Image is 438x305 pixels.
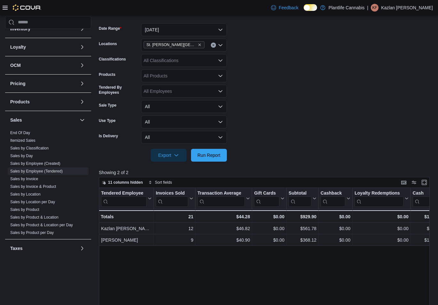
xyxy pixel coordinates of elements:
[354,236,409,244] div: $0.00
[10,80,25,87] h3: Pricing
[99,72,115,77] label: Products
[141,100,227,113] button: All
[289,236,316,244] div: $368.12
[10,99,77,105] button: Products
[10,146,49,150] a: Sales by Classification
[13,4,41,11] img: Cova
[10,215,59,220] a: Sales by Product & Location
[381,4,433,12] p: Kazlan [PERSON_NAME]
[101,190,147,196] div: Tendered Employee
[10,161,60,166] span: Sales by Employee (Created)
[10,223,73,227] a: Sales by Product & Location per Day
[10,222,73,228] span: Sales by Product & Location per Day
[254,190,284,206] button: Gift Cards
[155,180,172,185] span: Sort fields
[218,43,223,48] button: Open list of options
[367,4,369,12] p: |
[10,230,54,235] a: Sales by Product per Day
[156,213,193,221] div: 21
[10,80,77,87] button: Pricing
[99,169,433,176] p: Showing 2 of 2
[321,190,350,206] button: Cashback
[10,117,77,123] button: Sales
[5,129,91,239] div: Sales
[198,43,202,47] button: Remove St. Albert - Jensen Lakes from selection in this group
[321,225,350,232] div: $0.00
[78,43,86,51] button: Loyalty
[191,149,227,162] button: Run Report
[400,179,408,186] button: Keyboard shortcuts
[108,180,143,185] span: 11 columns hidden
[218,73,223,78] button: Open list of options
[197,190,245,206] div: Transaction Average
[101,213,152,221] div: Totals
[354,190,403,196] div: Loyalty Redemptions
[10,184,56,189] a: Sales by Invoice & Product
[99,103,116,108] label: Sale Type
[99,57,126,62] label: Classifications
[141,131,227,144] button: All
[10,26,30,32] h3: Inventory
[354,225,409,232] div: $0.00
[197,190,250,206] button: Transaction Average
[197,213,250,221] div: $44.28
[78,61,86,69] button: OCM
[10,192,41,197] span: Sales by Location
[10,207,39,212] a: Sales by Product
[279,4,298,11] span: Feedback
[10,176,38,181] span: Sales by Invoice
[10,199,55,205] span: Sales by Location per Day
[78,25,86,33] button: Inventory
[321,190,345,196] div: Cashback
[78,116,86,124] button: Sales
[354,190,403,206] div: Loyalty Redemptions
[254,190,279,196] div: Gift Cards
[10,192,41,197] a: Sales by Location
[99,41,117,46] label: Locations
[289,225,316,232] div: $561.78
[101,190,152,206] button: Tendered Employee
[99,118,115,123] label: Use Type
[99,133,118,139] label: Is Delivery
[10,62,77,68] button: OCM
[10,169,63,173] a: Sales by Employee (Tendered)
[410,179,418,186] button: Display options
[147,42,196,48] span: St. [PERSON_NAME][GEOGRAPHIC_DATA]
[146,179,174,186] button: Sort fields
[156,236,193,244] div: 9
[156,225,193,232] div: 12
[372,4,377,12] span: KF
[304,4,317,11] input: Dark Mode
[101,225,152,232] div: Kazlan [PERSON_NAME]
[10,44,77,50] button: Loyalty
[289,190,311,206] div: Subtotal
[10,153,33,158] span: Sales by Day
[10,200,55,204] a: Sales by Location per Day
[321,190,345,206] div: Cashback
[10,215,59,220] span: Sales by Product & Location
[218,58,223,63] button: Open list of options
[10,62,21,68] h3: OCM
[197,190,245,196] div: Transaction Average
[254,190,279,206] div: Gift Card Sales
[101,190,147,206] div: Tendered Employee
[156,190,188,206] div: Invoices Sold
[141,23,227,36] button: [DATE]
[10,131,30,135] a: End Of Day
[354,190,409,206] button: Loyalty Redemptions
[10,177,38,181] a: Sales by Invoice
[354,213,409,221] div: $0.00
[197,152,220,158] span: Run Report
[99,179,146,186] button: 11 columns hidden
[197,236,250,244] div: $40.90
[78,245,86,252] button: Taxes
[254,236,284,244] div: $0.00
[211,43,216,48] button: Clear input
[10,44,26,50] h3: Loyalty
[10,138,36,143] a: Itemized Sales
[10,245,23,252] h3: Taxes
[101,236,152,244] div: [PERSON_NAME]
